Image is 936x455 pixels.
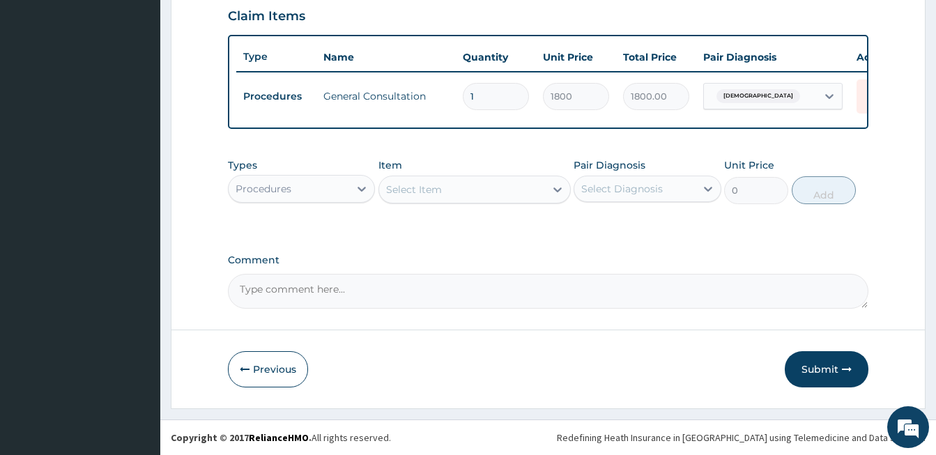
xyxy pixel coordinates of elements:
label: Unit Price [724,158,774,172]
th: Type [236,44,316,70]
span: [DEMOGRAPHIC_DATA] [716,89,800,103]
div: Chat with us now [72,78,234,96]
th: Quantity [456,43,536,71]
label: Comment [228,254,868,266]
label: Types [228,160,257,171]
th: Pair Diagnosis [696,43,850,71]
img: d_794563401_company_1708531726252_794563401 [26,70,56,105]
div: Select Diagnosis [581,182,663,196]
th: Total Price [616,43,696,71]
button: Previous [228,351,308,387]
td: General Consultation [316,82,456,110]
div: Procedures [236,182,291,196]
button: Submit [785,351,868,387]
th: Name [316,43,456,71]
textarea: Type your message and hit 'Enter' [7,305,266,354]
div: Minimize live chat window [229,7,262,40]
footer: All rights reserved. [160,419,936,455]
label: Item [378,158,402,172]
strong: Copyright © 2017 . [171,431,312,444]
button: Add [792,176,856,204]
a: RelianceHMO [249,431,309,444]
th: Unit Price [536,43,616,71]
span: We're online! [81,138,192,279]
div: Select Item [386,183,442,196]
h3: Claim Items [228,9,305,24]
label: Pair Diagnosis [574,158,645,172]
div: Redefining Heath Insurance in [GEOGRAPHIC_DATA] using Telemedicine and Data Science! [557,431,926,445]
td: Procedures [236,84,316,109]
th: Actions [850,43,919,71]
